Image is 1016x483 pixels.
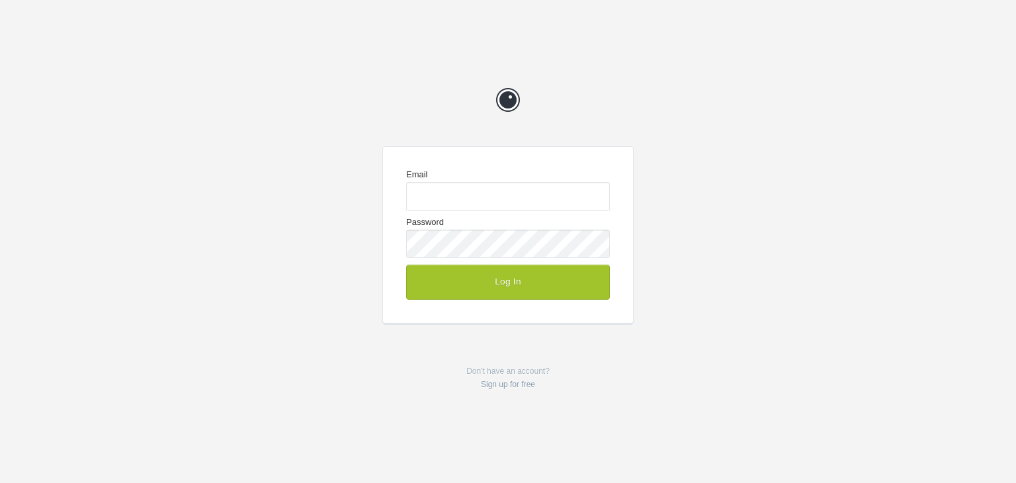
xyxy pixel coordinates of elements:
[406,230,610,258] input: Password
[406,265,610,299] button: Log In
[406,218,610,258] label: Password
[406,182,610,210] input: Email
[488,80,528,120] a: Prevue
[406,170,610,210] label: Email
[481,380,535,389] a: Sign up for free
[382,365,634,392] p: Don't have an account?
